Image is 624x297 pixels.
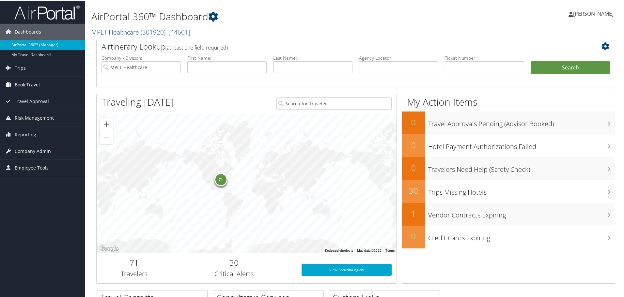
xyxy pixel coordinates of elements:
[402,162,425,173] h2: 0
[15,109,54,126] span: Risk Management
[98,244,120,252] a: Open this area in Google Maps (opens a new window)
[302,263,392,275] a: View SecurityLogic®
[98,244,120,252] img: Google
[402,225,615,248] a: 0Credit Cards Expiring
[165,27,190,36] span: , [ 44601 ]
[402,202,615,225] a: 1Vendor Contracts Expiring
[101,269,167,278] h3: Travelers
[402,95,615,108] h1: My Action Items
[101,40,567,52] h2: Airtinerary Lookup
[402,139,425,150] h2: 0
[402,179,615,202] a: 30Trips Missing Hotels
[359,54,438,61] label: Agency Locator:
[428,207,615,219] h3: Vendor Contracts Expiring
[402,116,425,127] h2: 0
[273,54,352,61] label: Last Name:
[15,142,51,159] span: Company Admin
[165,43,228,51] span: (at least one field required)
[569,3,620,23] a: [PERSON_NAME]
[15,76,40,92] span: Book Travel
[141,27,165,36] span: ( 301920 )
[325,248,353,252] button: Keyboard shortcuts
[573,9,614,17] span: [PERSON_NAME]
[402,156,615,179] a: 0Travelers Need Help (Safety Check)
[100,117,113,130] button: Zoom in
[101,95,174,108] h1: Traveling [DATE]
[428,184,615,196] h3: Trips Missing Hotels
[15,23,41,39] span: Dashboards
[100,130,113,143] button: Zoom out
[402,111,615,134] a: 0Travel Approvals Pending (Advisor Booked)
[402,230,425,241] h2: 0
[428,230,615,242] h3: Credit Cards Expiring
[15,93,49,109] span: Travel Approval
[15,159,49,175] span: Employee Tools
[428,138,615,151] h3: Hotel Payment Authorizations Failed
[428,115,615,128] h3: Travel Approvals Pending (Advisor Booked)
[187,54,267,61] label: First Name:
[177,269,292,278] h3: Critical Alerts
[91,9,444,23] h1: AirPortal 360™ Dashboard
[531,61,610,74] button: Search
[428,161,615,173] h3: Travelers Need Help (Safety Check)
[276,97,392,109] input: Search for Traveler
[15,126,36,142] span: Reporting
[101,54,181,61] label: Company - Division:
[357,248,382,252] span: Map data ©2025
[101,257,167,268] h2: 71
[177,257,292,268] h2: 30
[445,54,524,61] label: Ticket Number:
[91,27,190,36] a: MPLT Healthcare
[14,4,80,20] img: airportal-logo.png
[402,185,425,196] h2: 30
[15,59,26,76] span: Trips
[402,207,425,218] h2: 1
[385,248,395,252] a: Terms (opens in new tab)
[402,134,615,156] a: 0Hotel Payment Authorizations Failed
[214,172,227,186] div: 71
